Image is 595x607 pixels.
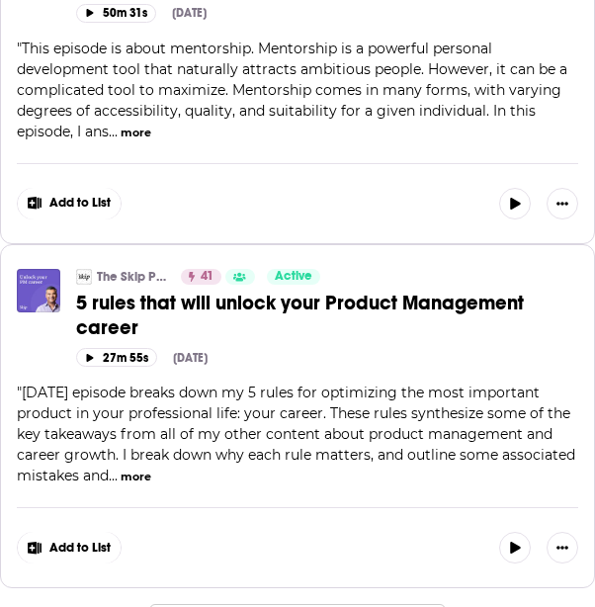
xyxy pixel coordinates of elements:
span: Add to List [49,541,111,556]
button: 50m 31s [76,4,156,23]
a: 5 rules that will unlock your Product Management career [76,291,578,340]
span: Active [275,267,312,287]
span: Add to List [49,196,111,211]
div: [DATE] [172,6,207,20]
button: Show More Button [18,188,121,219]
a: Active [267,269,320,285]
button: more [121,125,151,141]
img: 5 rules that will unlock your Product Management career [17,269,60,312]
button: 27m 55s [76,348,157,367]
span: ... [109,123,118,140]
a: The Skip Podcast [97,269,168,285]
button: Show More Button [547,188,578,219]
button: more [121,469,151,485]
span: ... [109,467,118,484]
span: " [17,384,575,484]
span: [DATE] episode breaks down my 5 rules for optimizing the most important product in your professio... [17,384,575,484]
span: 41 [201,267,213,287]
span: 5 rules that will unlock your Product Management career [76,291,524,340]
button: Show More Button [547,532,578,564]
span: This episode is about mentorship. Mentorship is a powerful personal development tool that natural... [17,40,567,140]
span: " [17,40,567,140]
img: The Skip Podcast [76,269,92,285]
button: Show More Button [18,532,121,564]
div: [DATE] [173,351,208,365]
a: 41 [181,269,221,285]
